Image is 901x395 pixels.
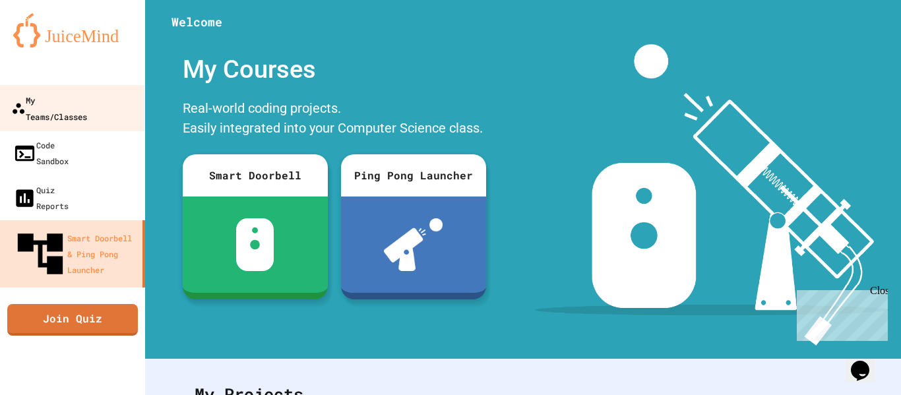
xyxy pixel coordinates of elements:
iframe: chat widget [792,285,888,341]
a: Join Quiz [7,304,138,336]
div: Real-world coding projects. Easily integrated into your Computer Science class. [176,95,493,144]
div: My Courses [176,44,493,95]
img: ppl-with-ball.png [384,218,443,271]
div: My Teams/Classes [11,92,87,124]
div: Ping Pong Launcher [341,154,486,197]
div: Smart Doorbell & Ping Pong Launcher [13,227,137,281]
div: Quiz Reports [13,182,69,214]
img: banner-image-my-projects.png [535,44,888,346]
img: logo-orange.svg [13,13,132,47]
div: Smart Doorbell [183,154,328,197]
iframe: chat widget [846,342,888,382]
div: Chat with us now!Close [5,5,91,84]
img: sdb-white.svg [236,218,274,271]
div: Code Sandbox [13,137,69,169]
